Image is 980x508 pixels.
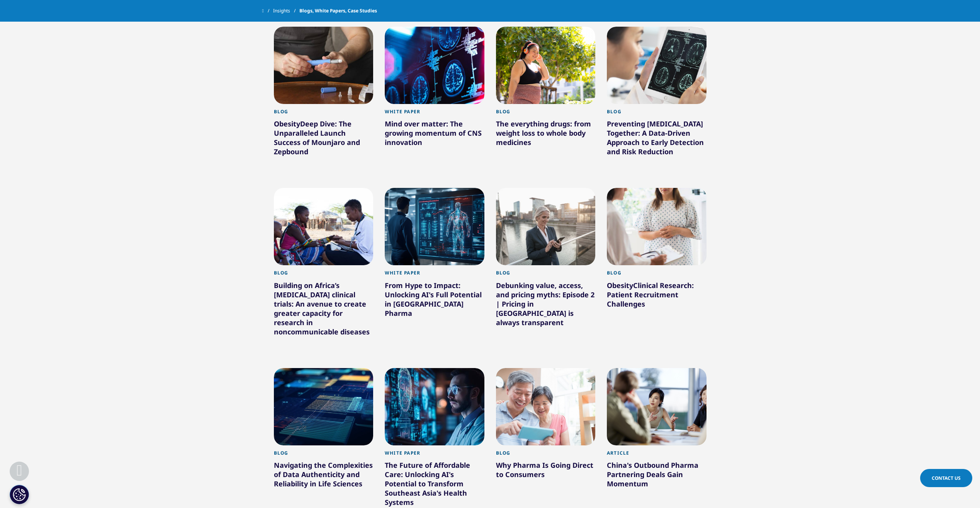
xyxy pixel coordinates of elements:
[607,109,707,119] div: Blog
[274,119,300,128] span: Obesity
[274,450,374,460] div: Blog
[385,450,484,460] div: White Paper
[299,4,377,18] span: Blogs, White Papers, Case Studies
[496,281,596,330] div: Debunking value, access, and pricing myths: Episode 2 | Pricing in [GEOGRAPHIC_DATA] is always tr...
[274,119,374,159] div: Deep Dive: The Unparalleled Launch Success of Mounjaro and Zepbound
[273,4,299,18] a: Insights
[496,445,596,499] a: Blog Why Pharma Is Going Direct to Consumers
[385,281,484,321] div: From Hype to Impact: Unlocking AI's Full Potential in [GEOGRAPHIC_DATA] Pharma
[274,265,374,356] a: Blog Building on Africa’s [MEDICAL_DATA] clinical trials: An avenue to create greater capacity fo...
[607,265,707,343] a: Blog ObesityClinical Research: Patient Recruitment Challenges
[607,104,707,176] a: Blog Preventing [MEDICAL_DATA] Together: A Data-Driven Approach to Early Detection and Risk Reduc...
[496,109,596,119] div: Blog
[607,460,707,491] div: China's Outbound Pharma Partnering Deals Gain Momentum
[385,119,484,150] div: Mind over matter: The growing momentum of CNS innovation
[607,281,707,312] div: Clinical Research: Patient Recruitment Challenges
[274,460,374,491] div: Navigating the Complexities of Data Authenticity and Reliability in Life Sciences
[496,270,596,280] div: Blog
[607,281,633,290] span: Obesity
[274,281,374,339] div: Building on Africa’s [MEDICAL_DATA] clinical trials: An avenue to create greater capacity for res...
[920,469,972,487] a: Contact Us
[385,104,484,167] a: White Paper Mind over matter: The growing momentum of CNS innovation
[496,119,596,150] div: The everything drugs: from weight loss to whole body medicines
[496,104,596,167] a: Blog The everything drugs: from weight loss to whole body medicines
[607,270,707,280] div: Blog
[385,265,484,338] a: White Paper From Hype to Impact: Unlocking AI's Full Potential in [GEOGRAPHIC_DATA] Pharma
[496,450,596,460] div: Blog
[607,119,707,159] div: Preventing [MEDICAL_DATA] Together: A Data-Driven Approach to Early Detection and Risk Reduction
[10,485,29,504] button: Cookies Settings
[385,109,484,119] div: White Paper
[932,475,961,481] span: Contact Us
[274,104,374,176] a: Blog ObesityDeep Dive: The Unparalleled Launch Success of Mounjaro and Zepbound
[607,450,707,460] div: Article
[496,265,596,347] a: Blog Debunking value, access, and pricing myths: Episode 2 | Pricing in [GEOGRAPHIC_DATA] is alwa...
[385,270,484,280] div: White Paper
[274,109,374,119] div: Blog
[496,460,596,482] div: Why Pharma Is Going Direct to Consumers
[274,270,374,280] div: Blog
